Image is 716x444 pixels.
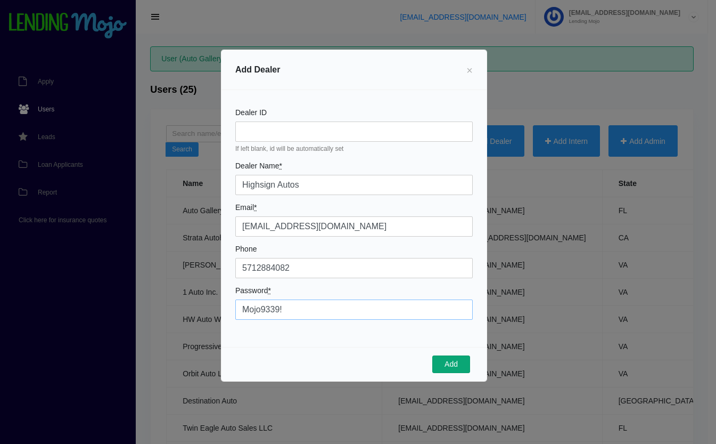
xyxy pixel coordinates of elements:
[254,203,257,212] abbr: required
[235,109,267,116] label: Dealer ID
[458,55,481,85] button: Close
[235,204,257,211] label: Email
[235,162,282,169] label: Dealer Name
[432,356,470,374] button: Add
[235,63,280,76] h5: Add Dealer
[466,64,473,76] span: ×
[235,287,271,294] label: Password
[279,162,282,170] abbr: required
[268,286,270,295] abbr: required
[235,144,473,154] small: If left blank, id will be automatically set
[235,245,257,253] label: Phone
